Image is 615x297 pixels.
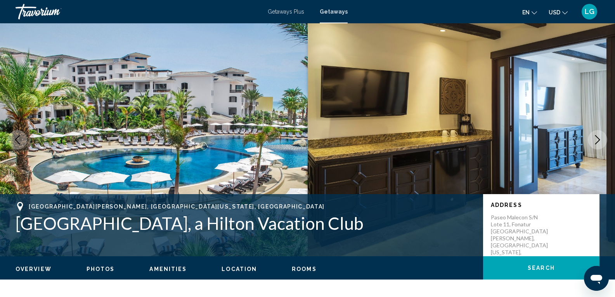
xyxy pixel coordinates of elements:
[149,266,187,273] button: Amenities
[87,266,115,272] span: Photos
[222,266,257,273] button: Location
[16,266,52,273] button: Overview
[491,214,553,263] p: Paseo Malecon S/N Lote 11, Fonatur [GEOGRAPHIC_DATA][PERSON_NAME], [GEOGRAPHIC_DATA][US_STATE], [...
[584,266,609,291] iframe: Button to launch messaging window
[528,265,555,271] span: Search
[522,9,530,16] span: en
[16,266,52,272] span: Overview
[549,7,568,18] button: Change currency
[149,266,187,272] span: Amenities
[522,7,537,18] button: Change language
[292,266,317,273] button: Rooms
[292,266,317,272] span: Rooms
[16,213,475,233] h1: [GEOGRAPHIC_DATA], a Hilton Vacation Club
[87,266,115,273] button: Photos
[579,3,599,20] button: User Menu
[268,9,304,15] a: Getaways Plus
[483,256,599,280] button: Search
[320,9,348,15] a: Getaways
[222,266,257,272] span: Location
[585,8,594,16] span: LG
[16,4,260,19] a: Travorium
[549,9,560,16] span: USD
[491,202,592,208] p: Address
[588,130,607,149] button: Next image
[8,130,27,149] button: Previous image
[29,203,325,210] span: [GEOGRAPHIC_DATA][PERSON_NAME], [GEOGRAPHIC_DATA][US_STATE], [GEOGRAPHIC_DATA]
